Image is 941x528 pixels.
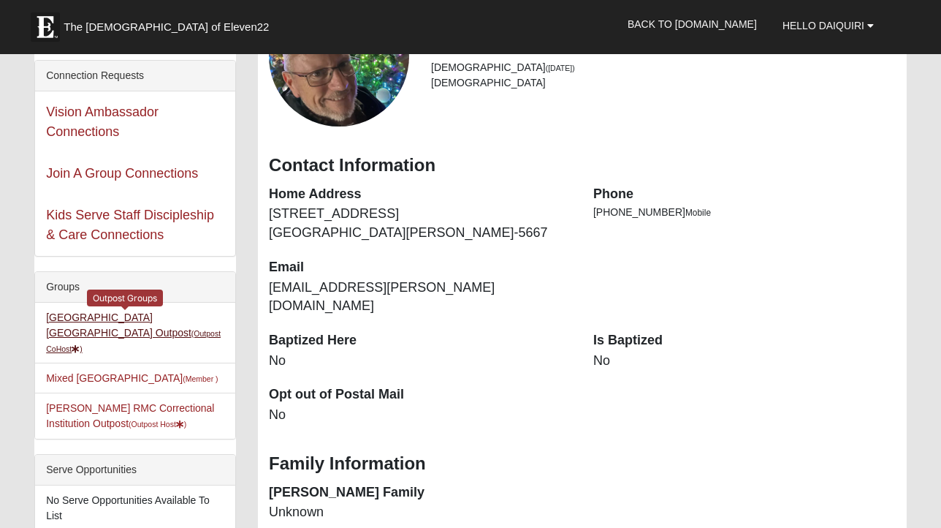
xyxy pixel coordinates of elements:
[772,7,885,44] a: Hello Daiquiri
[269,406,571,425] dd: No
[269,185,571,204] dt: Home Address
[183,374,218,383] small: (Member )
[46,372,218,384] a: Mixed [GEOGRAPHIC_DATA](Member )
[35,61,235,91] div: Connection Requests
[593,352,896,371] dd: No
[35,272,235,303] div: Groups
[617,6,768,42] a: Back to [DOMAIN_NAME]
[46,402,214,429] a: [PERSON_NAME] RMC Correctional Institution Outpost(Outpost Host)
[31,12,60,42] img: Eleven22 logo
[269,205,571,242] dd: [STREET_ADDRESS] [GEOGRAPHIC_DATA][PERSON_NAME]-5667
[35,455,235,486] div: Serve Opportunities
[46,166,198,181] a: Join A Group Connections
[269,483,571,502] dt: [PERSON_NAME] Family
[46,208,214,242] a: Kids Serve Staff Discipleship & Care Connections
[431,75,896,91] li: [DEMOGRAPHIC_DATA]
[269,385,571,404] dt: Opt out of Postal Mail
[87,290,163,306] div: Outpost Groups
[129,420,186,429] small: (Outpost Host )
[269,352,571,371] dd: No
[593,185,896,204] dt: Phone
[269,155,896,176] h3: Contact Information
[46,105,159,139] a: Vision Ambassador Connections
[593,331,896,350] dt: Is Baptized
[431,60,896,75] li: [DEMOGRAPHIC_DATA]
[269,279,571,316] dd: [EMAIL_ADDRESS][PERSON_NAME][DOMAIN_NAME]
[269,331,571,350] dt: Baptized Here
[64,20,269,34] span: The [DEMOGRAPHIC_DATA] of Eleven22
[46,312,221,354] a: [GEOGRAPHIC_DATA] [GEOGRAPHIC_DATA] Outpost(Outpost CoHost)
[782,20,864,31] span: Hello Daiquiri
[269,258,571,277] dt: Email
[546,64,575,72] small: ([DATE])
[593,205,896,220] li: [PHONE_NUMBER]
[23,5,316,42] a: The [DEMOGRAPHIC_DATA] of Eleven22
[269,453,896,475] h3: Family Information
[685,208,711,218] span: Mobile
